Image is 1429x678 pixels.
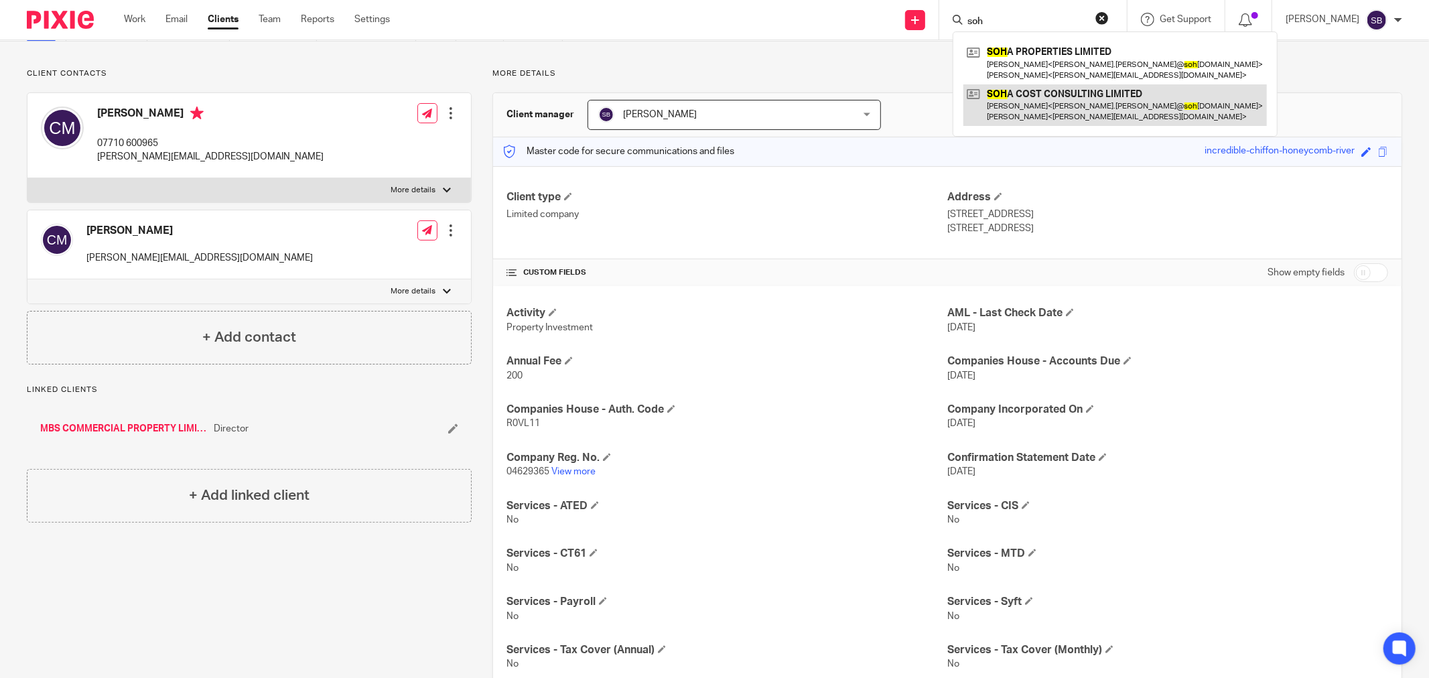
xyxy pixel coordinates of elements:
span: [DATE] [947,323,975,332]
span: Get Support [1160,15,1211,24]
span: [PERSON_NAME] [623,110,697,119]
span: [DATE] [947,467,975,476]
span: No [947,659,959,669]
img: svg%3E [41,107,84,149]
h4: Client type [506,190,947,204]
h4: CUSTOM FIELDS [506,267,947,278]
h4: Services - Syft [947,595,1388,609]
a: Team [259,13,281,26]
p: More details [391,286,436,297]
h4: Services - ATED [506,499,947,513]
input: Search [966,16,1087,28]
p: 07710 600965 [97,137,324,150]
p: Limited company [506,208,947,221]
i: Primary [190,107,204,120]
a: Reports [301,13,334,26]
h4: Confirmation Statement Date [947,451,1388,465]
p: [PERSON_NAME][EMAIL_ADDRESS][DOMAIN_NAME] [97,150,324,163]
p: [PERSON_NAME] [1286,13,1359,26]
p: Master code for secure communications and files [503,145,734,158]
span: 04629365 [506,467,549,476]
h4: Services - CIS [947,499,1388,513]
span: Director [214,422,249,435]
p: [PERSON_NAME][EMAIL_ADDRESS][DOMAIN_NAME] [86,251,313,265]
a: View more [551,467,596,476]
a: Email [165,13,188,26]
p: More details [492,68,1402,79]
span: No [947,612,959,621]
h4: Services - Payroll [506,595,947,609]
img: svg%3E [598,107,614,123]
a: MBS COMMERCIAL PROPERTY LIMITED [40,422,207,435]
span: No [506,612,519,621]
h3: Client manager [506,108,574,121]
h4: AML - Last Check Date [947,306,1388,320]
h4: Activity [506,306,947,320]
img: svg%3E [1366,9,1387,31]
h4: Company Reg. No. [506,451,947,465]
span: 200 [506,371,523,381]
span: [DATE] [947,419,975,428]
h4: Services - Tax Cover (Monthly) [947,643,1388,657]
span: R0VL11 [506,419,540,428]
button: Clear [1095,11,1109,25]
span: Property Investment [506,323,593,332]
h4: Annual Fee [506,354,947,368]
p: [STREET_ADDRESS] [947,208,1388,221]
p: [STREET_ADDRESS] [947,222,1388,235]
div: incredible-chiffon-honeycomb-river [1205,144,1355,159]
label: Show empty fields [1268,266,1345,279]
h4: Address [947,190,1388,204]
span: No [506,563,519,573]
p: Linked clients [27,385,472,395]
a: Work [124,13,145,26]
a: Clients [208,13,239,26]
h4: Companies House - Auth. Code [506,403,947,417]
p: More details [391,185,436,196]
h4: Services - MTD [947,547,1388,561]
h4: [PERSON_NAME] [97,107,324,123]
span: No [947,563,959,573]
span: [DATE] [947,371,975,381]
h4: + Add contact [202,327,296,348]
h4: [PERSON_NAME] [86,224,313,238]
span: No [506,659,519,669]
h4: Services - CT61 [506,547,947,561]
h4: Companies House - Accounts Due [947,354,1388,368]
span: No [506,515,519,525]
a: Settings [354,13,390,26]
img: svg%3E [41,224,73,256]
h4: Company Incorporated On [947,403,1388,417]
p: Client contacts [27,68,472,79]
span: No [947,515,959,525]
h4: + Add linked client [189,485,310,506]
h4: Services - Tax Cover (Annual) [506,643,947,657]
img: Pixie [27,11,94,29]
